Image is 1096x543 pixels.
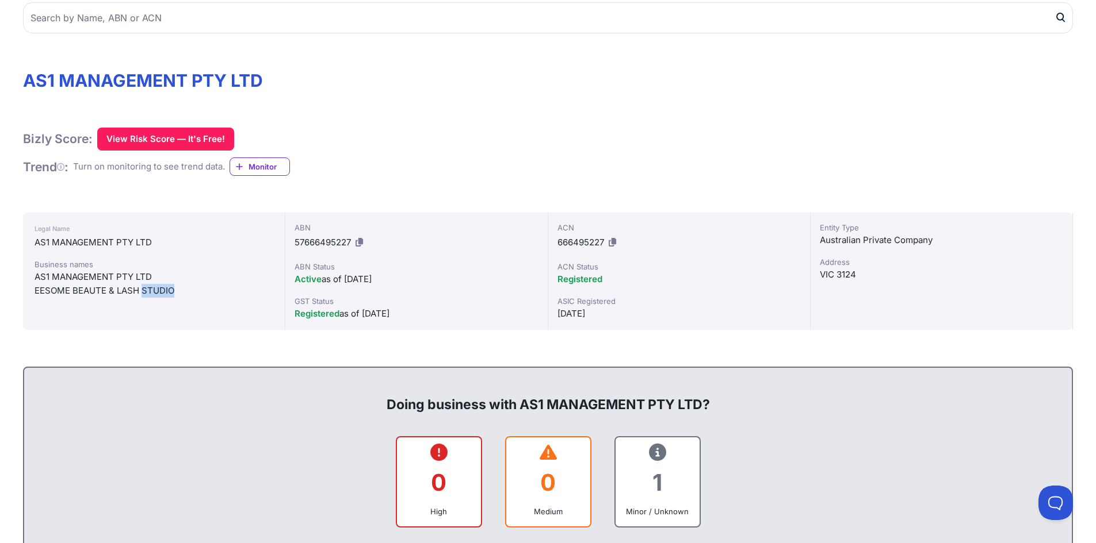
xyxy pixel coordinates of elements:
div: Turn on monitoring to see trend data. [73,160,225,174]
div: 1 [625,459,690,506]
span: 57666495227 [295,237,351,248]
div: as of [DATE] [295,272,538,286]
span: Registered [295,308,339,319]
div: Business names [35,259,273,270]
div: Doing business with AS1 MANAGEMENT PTY LTD? [36,377,1060,414]
div: as of [DATE] [295,307,538,321]
div: [DATE] [557,307,801,321]
span: 666495227 [557,237,604,248]
div: AS1 MANAGEMENT PTY LTD [35,236,273,249]
iframe: Toggle Customer Support [1038,486,1073,520]
div: 0 [406,459,472,506]
div: Entity Type [820,222,1063,233]
span: Active [295,274,322,284]
div: Medium [515,506,581,517]
div: EESOME BEAUTE & LASH STUDIO [35,284,273,298]
div: ACN Status [557,261,801,272]
div: Legal Name [35,222,273,236]
div: ABN [295,222,538,233]
span: Monitor [249,161,289,172]
input: Search by Name, ABN or ACN [23,2,1073,33]
div: Australian Private Company [820,233,1063,247]
div: ASIC Registered [557,295,801,307]
div: Minor / Unknown [625,506,690,517]
a: Monitor [230,157,290,176]
div: Address [820,256,1063,268]
div: 0 [515,459,581,506]
div: VIC 3124 [820,268,1063,282]
h1: Bizly Score: [23,131,93,147]
div: AS1 MANAGEMENT PTY LTD [35,270,273,284]
div: ACN [557,222,801,233]
div: High [406,506,472,517]
h1: Trend : [23,159,68,175]
h1: AS1 MANAGEMENT PTY LTD [23,70,1073,91]
button: View Risk Score — It's Free! [97,128,234,151]
div: ABN Status [295,261,538,272]
div: GST Status [295,295,538,307]
span: Registered [557,274,602,284]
